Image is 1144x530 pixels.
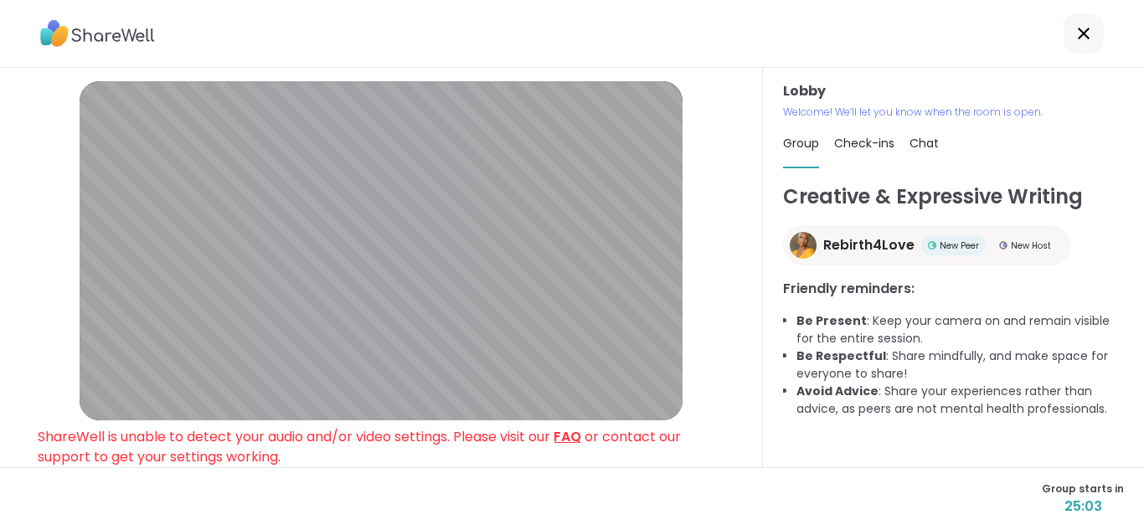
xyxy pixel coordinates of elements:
h3: Friendly reminders: [783,279,1124,299]
b: Avoid Advice [796,383,879,399]
a: Rebirth4LoveRebirth4LoveNew PeerNew PeerNew HostNew Host [783,225,1071,265]
span: ShareWell is unable to detect your audio and/or video settings. Please visit our or contact our s... [38,427,681,466]
h3: Lobby [783,81,1124,101]
img: New Peer [928,241,936,250]
span: Check-ins [834,135,894,152]
li: : Share your experiences rather than advice, as peers are not mental health professionals. [796,383,1124,418]
img: New Host [999,241,1007,250]
img: ShareWell Logo [40,14,155,53]
li: : Share mindfully, and make space for everyone to share! [796,347,1124,383]
p: Welcome! We’ll let you know when the room is open. [783,105,1124,120]
li: : Keep your camera on and remain visible for the entire session. [796,312,1124,347]
span: Group starts in [1042,481,1124,497]
b: Be Present [796,312,867,329]
h1: Creative & Expressive Writing [783,182,1124,212]
span: New Host [1011,239,1051,252]
span: Group [783,135,819,152]
a: FAQ [554,427,581,446]
span: New Peer [940,239,979,252]
span: Chat [910,135,939,152]
b: Be Respectful [796,347,886,364]
span: Rebirth4Love [823,235,915,255]
img: Rebirth4Love [790,232,817,259]
span: 25:03 [1042,497,1124,517]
